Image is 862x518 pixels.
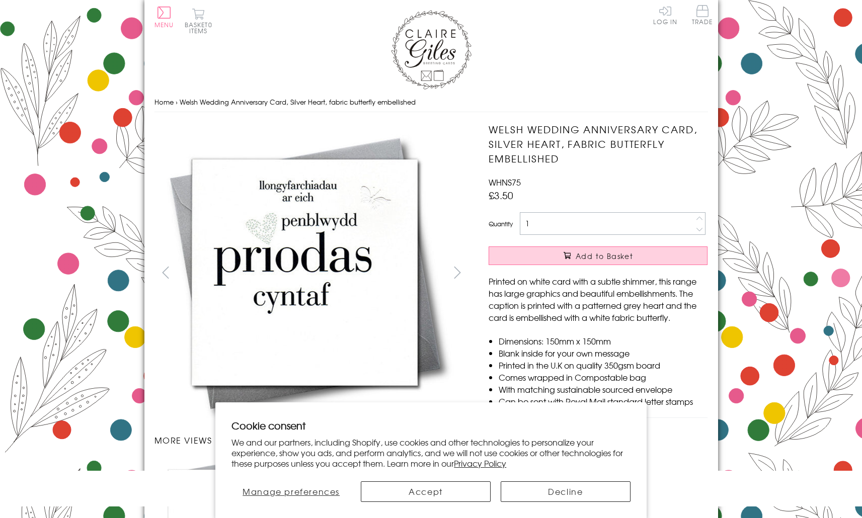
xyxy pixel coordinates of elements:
span: Add to Basket [576,251,633,261]
span: Trade [692,5,713,25]
span: 0 items [189,20,212,35]
button: Menu [154,7,174,28]
img: Claire Giles Greetings Cards [391,10,472,90]
h3: More views [154,434,469,446]
h2: Cookie consent [231,418,631,433]
span: £3.50 [489,188,513,202]
li: With matching sustainable sourced envelope [499,383,708,395]
li: Can be sent with Royal Mail standard letter stamps [499,395,708,407]
a: Privacy Policy [454,457,506,469]
span: Menu [154,20,174,29]
button: Manage preferences [231,481,351,502]
li: Comes wrapped in Compostable bag [499,371,708,383]
a: Trade [692,5,713,27]
button: prev [154,261,177,284]
li: Blank inside for your own message [499,347,708,359]
h1: Welsh Wedding Anniversary Card, Silver Heart, fabric butterfly embellished [489,122,708,165]
a: Log In [653,5,677,25]
label: Quantity [489,219,513,228]
button: next [446,261,468,284]
li: Dimensions: 150mm x 150mm [499,335,708,347]
p: Printed on white card with a subtle shimmer, this range has large graphics and beautiful embellis... [489,275,708,323]
span: › [176,97,178,107]
span: Welsh Wedding Anniversary Card, Silver Heart, fabric butterfly embellished [180,97,416,107]
button: Add to Basket [489,246,708,265]
nav: breadcrumbs [154,92,708,113]
a: Home [154,97,174,107]
li: Printed in the U.K on quality 350gsm board [499,359,708,371]
button: Decline [501,481,631,502]
span: Manage preferences [243,485,340,497]
p: We and our partners, including Shopify, use cookies and other technologies to personalize your ex... [231,437,631,468]
img: Welsh Wedding Anniversary Card, Silver Heart, fabric butterfly embellished [154,122,456,424]
button: Accept [361,481,491,502]
span: WHNS75 [489,176,521,188]
button: Basket0 items [185,8,212,34]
